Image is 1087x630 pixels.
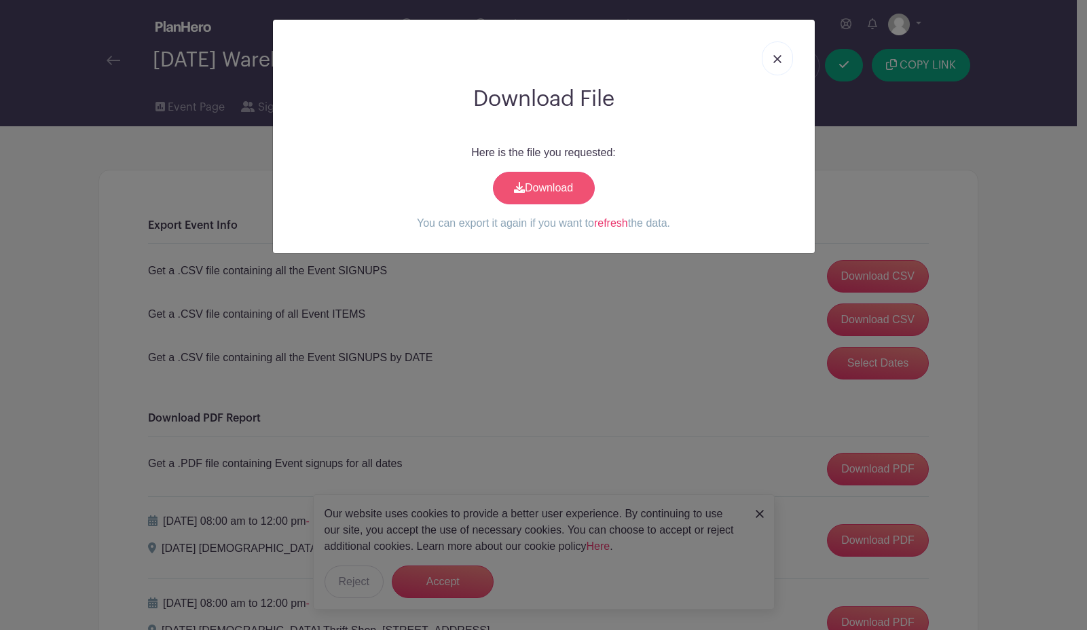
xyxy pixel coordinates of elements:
a: refresh [594,217,628,229]
img: close_button-5f87c8562297e5c2d7936805f587ecaba9071eb48480494691a3f1689db116b3.svg [773,55,781,63]
p: You can export it again if you want to the data. [284,215,804,231]
a: Download [493,172,595,204]
h2: Download File [284,86,804,112]
p: Here is the file you requested: [284,145,804,161]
